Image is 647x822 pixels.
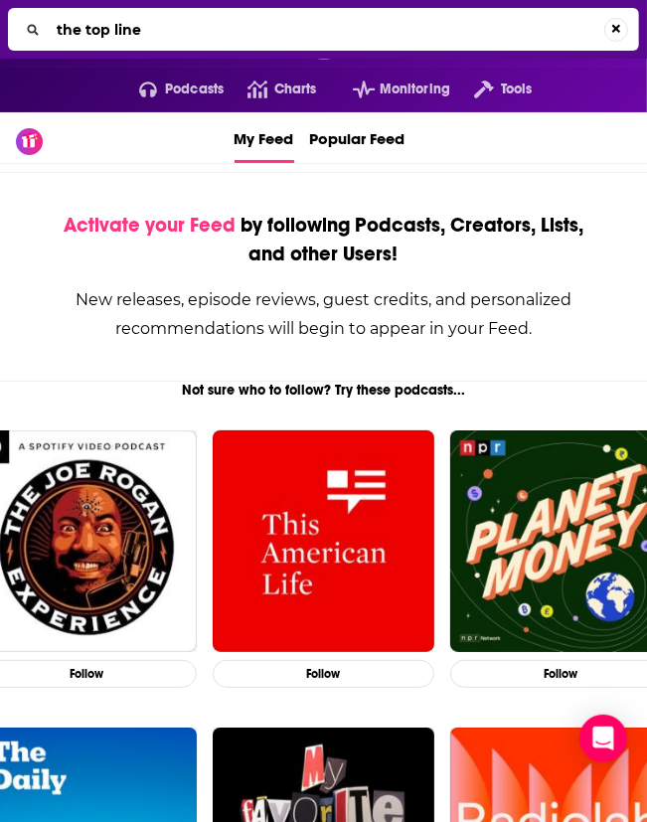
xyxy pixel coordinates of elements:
[213,430,433,651] img: This American Life
[165,76,224,103] span: Podcasts
[274,76,317,103] span: Charts
[8,8,639,51] div: Search...
[49,211,598,268] div: by following Podcasts, Creators, Lists, and other Users!
[380,76,450,103] span: Monitoring
[224,74,316,105] a: Charts
[49,285,598,343] div: New releases, episode reviews, guest credits, and personalized recommendations will begin to appe...
[235,112,294,163] a: My Feed
[64,213,236,238] span: Activate your Feed
[310,116,405,160] span: Popular Feed
[450,74,532,105] button: open menu
[329,74,450,105] button: open menu
[579,715,627,762] div: Open Intercom Messenger
[115,74,225,105] button: open menu
[49,14,604,46] input: Search...
[235,116,294,160] span: My Feed
[310,112,405,163] a: Popular Feed
[501,76,533,103] span: Tools
[213,660,433,689] button: Follow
